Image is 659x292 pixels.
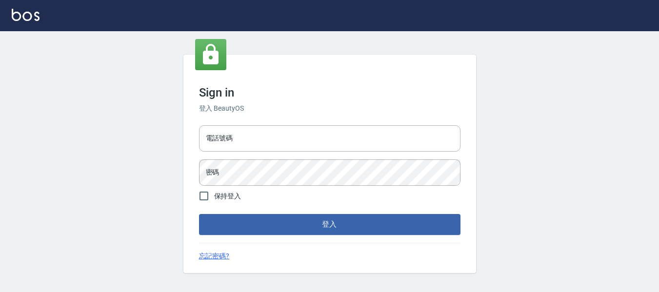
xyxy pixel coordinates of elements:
[199,251,230,261] a: 忘記密碼?
[12,9,40,21] img: Logo
[199,214,460,234] button: 登入
[214,191,241,201] span: 保持登入
[199,86,460,99] h3: Sign in
[199,103,460,114] h6: 登入 BeautyOS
